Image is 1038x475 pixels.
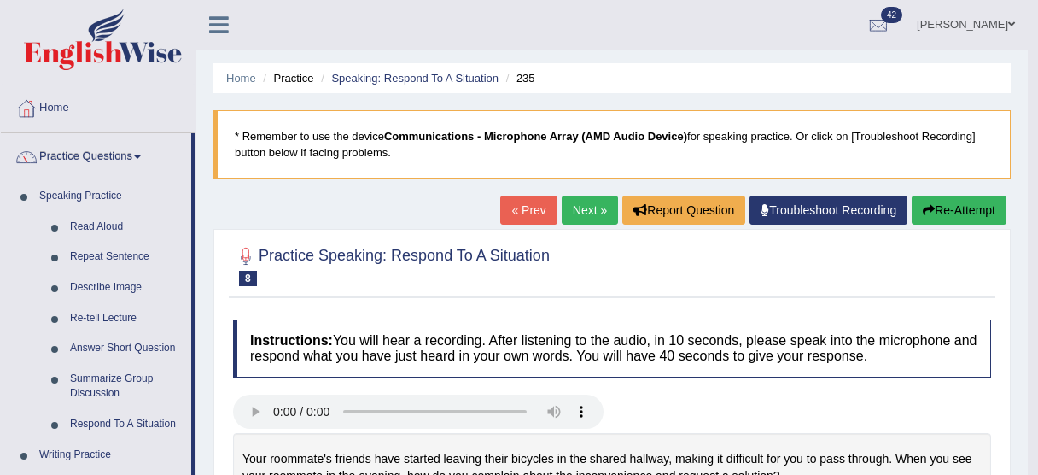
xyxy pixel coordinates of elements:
[226,72,256,85] a: Home
[749,196,907,225] a: Troubleshoot Recording
[239,271,257,286] span: 8
[233,243,550,286] h2: Practice Speaking: Respond To A Situation
[1,85,195,127] a: Home
[62,409,191,440] a: Respond To A Situation
[259,70,313,86] li: Practice
[1,133,191,176] a: Practice Questions
[502,70,535,86] li: 235
[213,110,1011,179] blockquote: * Remember to use the device for speaking practice. Or click on [Troubleshoot Recording] button b...
[622,196,745,225] button: Report Question
[384,130,687,143] b: Communications - Microphone Array (AMD Audio Device)
[62,212,191,243] a: Read Aloud
[32,181,191,212] a: Speaking Practice
[233,320,991,377] h4: You will hear a recording. After listening to the audio, in 10 seconds, please speak into the mic...
[331,72,499,85] a: Speaking: Respond To A Situation
[62,364,191,409] a: Summarize Group Discussion
[912,196,1006,225] button: Re-Attempt
[500,196,557,225] a: « Prev
[62,333,191,364] a: Answer Short Question
[562,196,618,225] a: Next »
[62,273,191,303] a: Describe Image
[881,7,902,23] span: 42
[32,440,191,471] a: Writing Practice
[62,303,191,334] a: Re-tell Lecture
[250,333,333,348] b: Instructions:
[62,242,191,273] a: Repeat Sentence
